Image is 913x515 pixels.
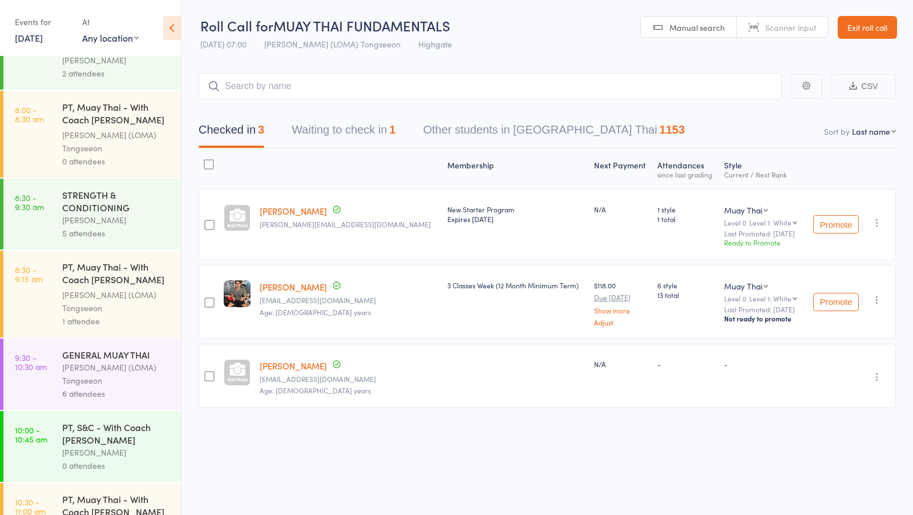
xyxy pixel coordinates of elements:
div: N/A [594,204,648,214]
span: Age: [DEMOGRAPHIC_DATA] years [260,307,371,317]
div: - [724,359,801,369]
span: Scanner input [765,22,817,33]
div: Atten­dances [653,154,720,184]
div: Expires [DATE] [447,214,584,224]
button: Checked in3 [199,118,264,148]
div: 5 attendees [62,227,171,240]
span: 6 style [657,280,715,290]
div: At [82,13,139,31]
span: MUAY THAI FUNDAMENTALS [273,16,450,35]
a: Exit roll call [838,16,897,39]
a: [PERSON_NAME] [260,281,327,293]
button: CSV [831,74,896,99]
a: 8:30 -9:30 amSTRENGTH & CONDITIONING[PERSON_NAME]5 attendees [3,179,181,250]
span: Age: [DEMOGRAPHIC_DATA] years [260,385,371,395]
time: 8:30 - 9:30 am [15,193,44,211]
time: 8:30 - 9:15 am [15,265,43,283]
button: Promote [813,215,859,234]
time: 9:30 - 10:30 am [15,353,47,371]
div: 3 [258,123,264,136]
div: 2 attendees [62,67,171,80]
a: Show more [594,307,648,314]
input: Search by name [199,73,782,99]
div: [PERSON_NAME] (LOMA) Tongseeon [62,128,171,155]
div: Level 0 [724,219,801,226]
small: Last Promoted: [DATE] [724,230,801,238]
div: PT, Muay Thai - With Coach [PERSON_NAME] (30 minutes) [62,100,171,128]
a: [PERSON_NAME] [260,360,327,372]
span: 1 style [657,204,715,214]
a: 8:30 -9:15 amPT, Muay Thai - With Coach [PERSON_NAME] (45 minutes)[PERSON_NAME] (LOMA) Tongseeon1... [3,251,181,337]
div: 0 attendees [62,155,171,168]
div: - [657,359,715,369]
img: image1728437930.png [224,280,251,307]
div: Level 1: White [749,219,791,226]
div: [PERSON_NAME] [62,446,171,459]
div: Current / Next Rank [724,171,801,178]
div: [PERSON_NAME] [62,214,171,227]
span: Highgate [418,38,452,50]
small: Due [DATE] [594,293,648,301]
div: [PERSON_NAME] (LOMA) Tongseeon [62,288,171,315]
div: GENERAL MUAY THAI [62,348,171,361]
a: 9:30 -10:30 amGENERAL MUAY THAI[PERSON_NAME] (LOMA) Tongseeon6 attendees [3,339,181,410]
a: Adjust [594,319,648,326]
small: angelina.e.geoph@gmail.com [260,220,438,228]
div: PT, Muay Thai - With Coach [PERSON_NAME] (45 minutes) [62,260,171,288]
button: Waiting to check in1 [292,118,395,148]
a: [DATE] [15,31,43,44]
div: STRENGTH & CONDITIONING [62,188,171,214]
small: leolarkins108@gmail.com [260,296,438,304]
span: Roll Call for [200,16,273,35]
div: Any location [82,31,139,44]
div: 6 attendees [62,387,171,400]
div: Membership [443,154,589,184]
small: shivamnawani@yahoo.com [260,375,438,383]
div: $118.00 [594,280,648,325]
span: Manual search [669,22,725,33]
div: Level 1: White [749,295,791,302]
div: New Starter Program [447,204,584,224]
div: Muay Thai [724,280,762,292]
div: [PERSON_NAME] [62,54,171,67]
span: 1 total [657,214,715,224]
div: [PERSON_NAME] (LOMA) Tongseeon [62,361,171,387]
div: Muay Thai [724,204,762,216]
div: 1 [389,123,395,136]
div: Ready to Promote [724,238,801,247]
div: Level 0 [724,295,801,302]
button: Other students in [GEOGRAPHIC_DATA] Thai1153 [423,118,685,148]
a: 8:00 -8:30 amPT, Muay Thai - With Coach [PERSON_NAME] (30 minutes)[PERSON_NAME] (LOMA) Tongseeon0... [3,91,181,178]
div: Style [720,154,805,184]
small: Last Promoted: [DATE] [724,305,801,313]
div: Next Payment [589,154,653,184]
div: 3 Classes Week (12 Month Minimum Term) [447,280,584,290]
label: Sort by [824,126,850,137]
time: 8:00 - 8:30 am [15,105,44,123]
div: 1153 [660,123,685,136]
div: 0 attendees [62,459,171,472]
span: [DATE] 07:00 [200,38,247,50]
div: 1 attendee [62,315,171,328]
div: Events for [15,13,71,31]
span: 13 total [657,290,715,300]
time: 10:00 - 10:45 am [15,425,47,444]
div: since last grading [657,171,715,178]
button: Promote [813,293,859,311]
div: PT, S&C - With Coach [PERSON_NAME] [62,421,171,446]
span: [PERSON_NAME] (LOMA) Tongseeon [264,38,401,50]
div: Last name [852,126,890,137]
div: N/A [594,359,648,369]
a: 10:00 -10:45 amPT, S&C - With Coach [PERSON_NAME][PERSON_NAME]0 attendees [3,411,181,482]
div: Not ready to promote [724,314,801,323]
a: [PERSON_NAME] [260,205,327,217]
